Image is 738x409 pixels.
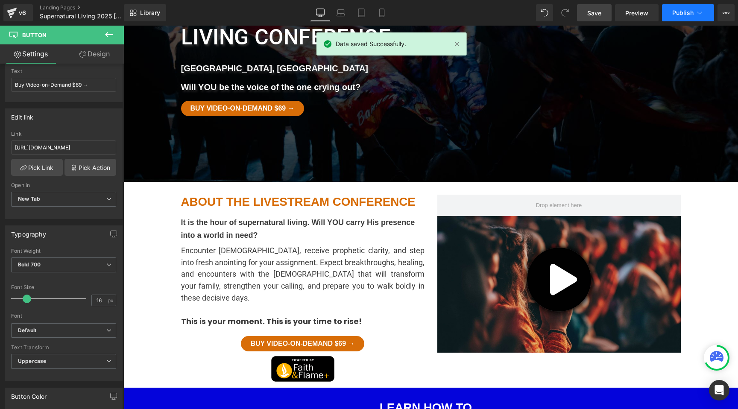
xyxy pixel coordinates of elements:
[108,298,115,303] span: px
[336,39,406,49] span: Data saved Successfully.
[64,44,126,64] a: Design
[11,182,116,188] div: Open in
[11,284,116,290] div: Font Size
[672,9,694,16] span: Publish
[140,9,160,17] span: Library
[18,327,36,334] i: Default
[556,4,574,21] button: Redo
[11,388,47,400] div: Button Color
[615,4,659,21] a: Preview
[67,79,171,86] span: Buy Video-on-Demand $69 →
[717,4,735,21] button: More
[58,38,245,47] b: [GEOGRAPHIC_DATA], [GEOGRAPHIC_DATA]
[662,4,714,21] button: Publish
[58,57,237,66] strong: Will YOU be the voice of the one crying out?
[58,190,301,216] p: It is the hour of supernatural living. Will YOU carry His presence into a world in need?
[11,109,34,121] div: Edit link
[11,248,116,254] div: Font Weight
[3,4,33,21] a: v6
[18,196,40,202] b: New Tab
[625,9,648,18] span: Preview
[127,315,231,321] span: Buy Video-on-Demand $69 →
[64,159,116,176] a: Pick Action
[124,4,166,21] a: New Library
[58,169,301,184] h1: ABOUT THE LIVESTREAM CONFERENCE
[11,226,46,238] div: Typography
[587,9,601,18] span: Save
[58,220,301,277] span: Encounter [DEMOGRAPHIC_DATA], receive prophetic clarity, and step into fresh anointing for your a...
[18,261,41,268] b: Bold 700
[117,310,240,326] a: Buy Video-on-Demand $69 →
[331,4,351,21] a: Laptop
[11,131,116,137] div: Link
[40,4,138,11] a: Landing Pages
[372,4,392,21] a: Mobile
[709,380,729,400] div: Open Intercom Messenger
[11,68,116,74] div: Text
[11,159,63,176] a: Pick Link
[351,4,372,21] a: Tablet
[310,4,331,21] a: Desktop
[22,32,47,38] span: Button
[58,290,238,301] b: This is your moment. This is your time to rise!
[18,358,46,364] b: Uppercase
[11,313,116,319] div: Font
[11,140,116,155] input: https://your-shop.myshopify.com
[58,75,181,91] a: Buy Video-on-Demand $69 →
[40,13,122,20] span: Supernatural Living 2025 [GEOGRAPHIC_DATA] PA Conference
[11,345,116,351] div: Text Transform
[536,4,553,21] button: Undo
[17,7,28,18] div: v6
[58,375,557,390] h1: LEARN HOW TO...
